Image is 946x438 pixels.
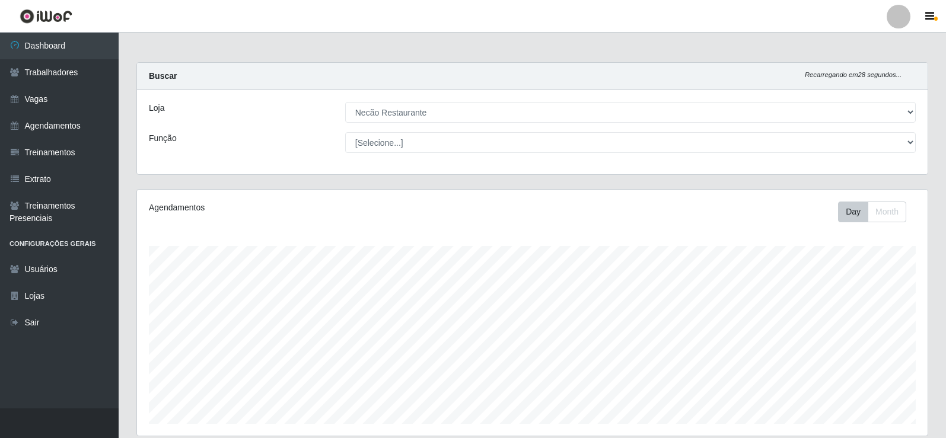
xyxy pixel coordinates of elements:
div: First group [838,202,906,222]
button: Day [838,202,868,222]
strong: Buscar [149,71,177,81]
div: Agendamentos [149,202,458,214]
button: Month [868,202,906,222]
i: Recarregando em 28 segundos... [805,71,902,78]
label: Loja [149,102,164,114]
div: Toolbar with button groups [838,202,916,222]
label: Função [149,132,177,145]
img: CoreUI Logo [20,9,72,24]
